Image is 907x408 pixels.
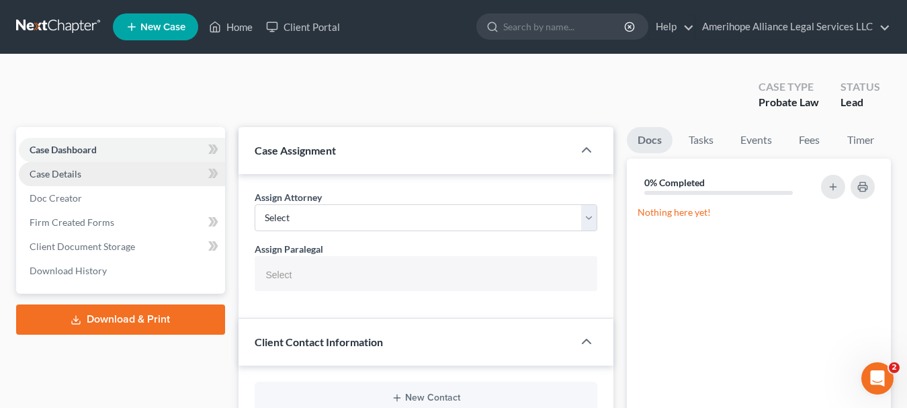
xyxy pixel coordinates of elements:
[19,259,225,283] a: Download History
[836,127,885,153] a: Timer
[638,206,880,219] p: Nothing here yet!
[16,304,225,335] a: Download & Print
[695,15,890,39] a: Amerihope Alliance Legal Services LLC
[255,335,383,348] span: Client Contact Information
[265,393,587,403] button: New Contact
[649,15,694,39] a: Help
[30,144,97,155] span: Case Dashboard
[255,242,323,256] label: Assign Paralegal
[30,192,82,204] span: Doc Creator
[19,138,225,162] a: Case Dashboard
[19,235,225,259] a: Client Document Storage
[840,79,880,95] div: Status
[503,14,626,39] input: Search by name...
[678,127,724,153] a: Tasks
[255,144,336,157] span: Case Assignment
[30,168,81,179] span: Case Details
[19,210,225,235] a: Firm Created Forms
[259,15,347,39] a: Client Portal
[140,22,185,32] span: New Case
[202,15,259,39] a: Home
[788,127,831,153] a: Fees
[30,216,114,228] span: Firm Created Forms
[627,127,673,153] a: Docs
[19,186,225,210] a: Doc Creator
[644,177,705,188] strong: 0% Completed
[19,162,225,186] a: Case Details
[759,79,819,95] div: Case Type
[889,362,900,373] span: 2
[730,127,783,153] a: Events
[861,362,894,395] iframe: Intercom live chat
[30,265,107,276] span: Download History
[840,95,880,110] div: Lead
[30,241,135,252] span: Client Document Storage
[255,190,322,204] label: Assign Attorney
[759,95,819,110] div: Probate Law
